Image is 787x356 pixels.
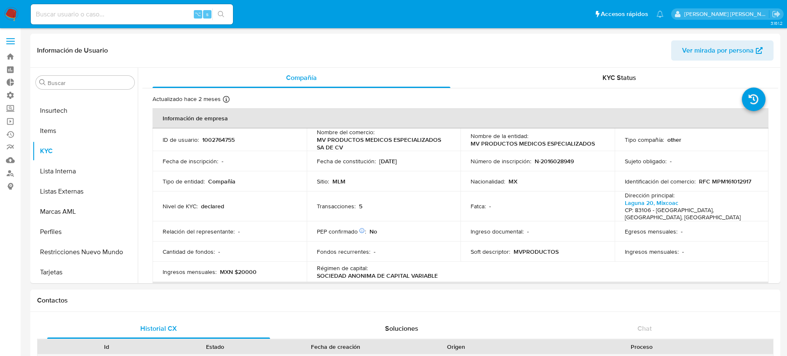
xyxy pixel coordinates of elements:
p: giuliana.competiello@mercadolibre.com [684,10,769,18]
p: Actualizado hace 2 meses [153,95,221,103]
p: Fondos recurrentes : [317,248,370,255]
p: - [218,248,220,255]
p: Nombre del comercio : [317,128,375,136]
p: Nivel de KYC : [163,202,198,210]
button: Ver mirada por persona [671,40,774,61]
span: Ver mirada por persona [682,40,754,61]
p: MXN $20000 [220,268,257,276]
span: ⌥ [195,10,201,18]
p: Nombre de la entidad : [471,132,528,140]
p: No [369,228,377,235]
p: Ingresos mensuales : [163,268,217,276]
h4: CP: 83106 - [GEOGRAPHIC_DATA], [GEOGRAPHIC_DATA], [GEOGRAPHIC_DATA] [625,207,755,221]
div: Estado [166,343,263,351]
p: Transacciones : [317,202,356,210]
p: Fecha de inscripción : [163,157,218,165]
a: Salir [772,10,781,19]
span: KYC Status [602,73,636,82]
span: Soluciones [385,324,418,333]
button: Marcas AML [32,202,138,222]
h1: Información de Usuario [37,46,108,55]
p: Sujeto obligado : [625,157,667,165]
p: Tipo de entidad : [163,178,205,185]
p: - [374,248,375,255]
p: Relación del representante : [163,228,235,235]
p: MVPRODUCTOS [514,248,559,255]
button: Insurtech [32,101,138,121]
p: Número de inscripción : [471,157,531,165]
p: Fatca : [471,202,486,210]
p: Ingresos mensuales : [625,248,679,255]
p: Egresos mensuales : [625,228,677,235]
p: Soft descriptor : [471,248,510,255]
span: s [206,10,209,18]
button: Buscar [39,79,46,86]
p: other [667,136,681,143]
span: Compañía [286,73,317,82]
p: PEP confirmado : [317,228,366,235]
p: N-2016028949 [535,157,574,165]
p: - [489,202,491,210]
div: Fecha de creación [275,343,396,351]
span: Accesos rápidos [601,10,648,19]
span: Chat [637,324,652,333]
p: ID de usuario : [163,136,199,143]
p: - [681,228,683,235]
p: - [222,157,223,165]
p: Dirección principal : [625,191,675,199]
p: Nacionalidad : [471,178,505,185]
button: Perfiles [32,222,138,242]
button: Lista Interna [32,161,138,181]
a: Laguna 20, Mixcoac [625,199,678,207]
p: - [238,228,240,235]
p: [DATE] [379,157,397,165]
p: MV PRODUCTOS MEDICOS ESPECIALIZADOS [471,140,595,147]
p: Ingreso documental : [471,228,524,235]
div: Proceso [516,343,767,351]
p: - [670,157,672,165]
span: Historial CX [140,324,177,333]
p: Régimen de capital : [317,264,368,272]
p: Tipo compañía : [625,136,664,143]
p: SOCIEDAD ANONIMA DE CAPITAL VARIABLE [317,272,438,279]
button: search-icon [212,8,230,20]
button: KYC [32,141,138,161]
th: Información de empresa [153,108,768,128]
p: MLM [332,178,345,185]
p: - [682,248,684,255]
p: 1002764755 [202,136,235,143]
p: Compañia [208,178,236,185]
h1: Contactos [37,296,774,305]
p: declared [201,202,224,210]
p: MX [509,178,517,185]
button: Listas Externas [32,181,138,202]
a: Notificaciones [656,11,664,18]
p: 5 [359,202,362,210]
div: Origen [408,343,504,351]
p: Cantidad de fondos : [163,248,215,255]
p: Identificación del comercio : [625,178,696,185]
p: RFC MPM161012917 [699,178,751,185]
p: Fecha de constitución : [317,157,376,165]
th: Datos de contacto [153,282,768,302]
p: MV PRODUCTOS MEDICOS ESPECIALIZADOS SA DE CV [317,136,447,151]
input: Buscar [48,79,131,87]
input: Buscar usuario o caso... [31,9,233,20]
button: Items [32,121,138,141]
p: - [527,228,529,235]
button: Tarjetas [32,262,138,282]
div: Id [58,343,155,351]
button: Restricciones Nuevo Mundo [32,242,138,262]
p: Sitio : [317,178,329,185]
